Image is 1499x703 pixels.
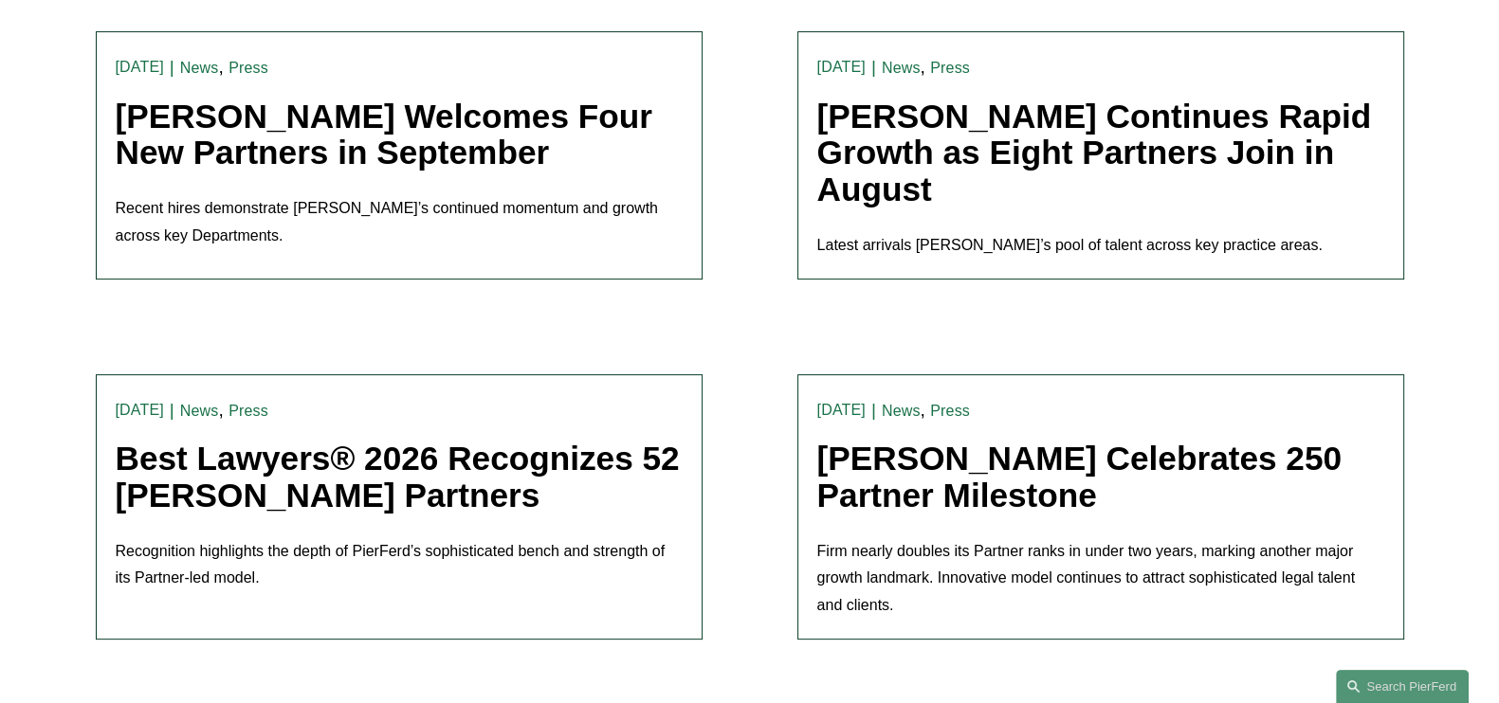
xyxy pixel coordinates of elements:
p: Latest arrivals [PERSON_NAME]’s pool of talent across key practice areas. [817,232,1384,260]
time: [DATE] [116,60,164,75]
a: [PERSON_NAME] Continues Rapid Growth as Eight Partners Join in August [817,98,1372,207]
time: [DATE] [817,60,866,75]
a: [PERSON_NAME] Welcomes Four New Partners in September [116,98,652,171]
a: Press [930,403,970,419]
p: Firm nearly doubles its Partner ranks in under two years, marking another major growth landmark. ... [817,538,1384,620]
a: Press [229,403,268,419]
a: News [180,403,219,419]
a: [PERSON_NAME] Celebrates 250 Partner Milestone [817,440,1342,514]
a: Press [229,60,268,76]
a: Best Lawyers® 2026 Recognizes 52 [PERSON_NAME] Partners [116,440,680,514]
a: Press [930,60,970,76]
a: Search this site [1336,670,1469,703]
time: [DATE] [817,403,866,418]
time: [DATE] [116,403,164,418]
a: News [882,60,921,76]
span: , [920,57,924,77]
span: , [920,400,924,420]
p: Recognition highlights the depth of PierFerd’s sophisticated bench and strength of its Partner-le... [116,538,683,593]
a: News [882,403,921,419]
p: Recent hires demonstrate [PERSON_NAME]’s continued momentum and growth across key Departments. [116,195,683,250]
a: News [180,60,219,76]
span: , [218,400,223,420]
span: , [218,57,223,77]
